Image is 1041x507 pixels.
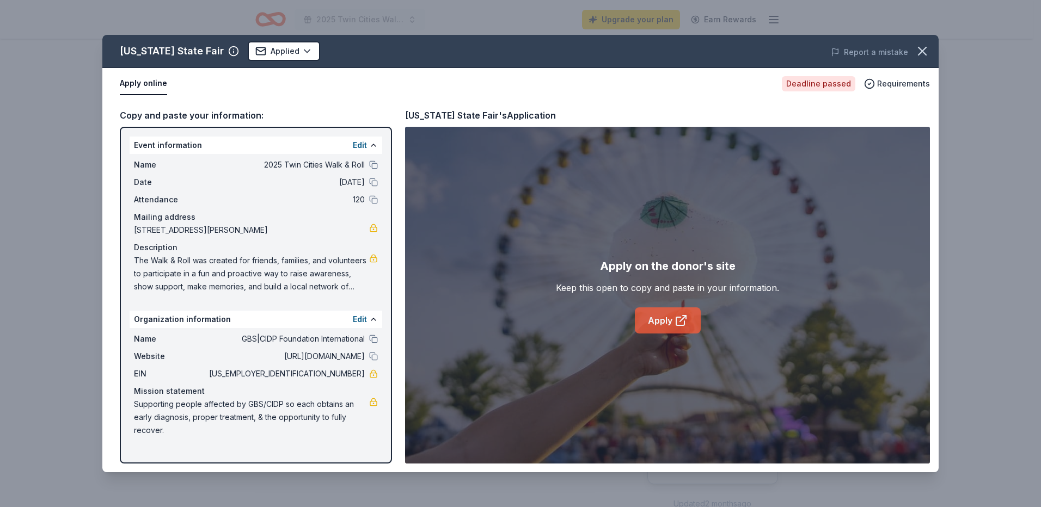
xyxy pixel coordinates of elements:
div: Organization information [130,311,382,328]
span: Applied [271,45,299,58]
span: [STREET_ADDRESS][PERSON_NAME] [134,224,369,237]
button: Requirements [864,77,930,90]
span: The Walk & Roll was created for friends, families, and volunteers to participate in a fun and pro... [134,254,369,293]
span: 120 [207,193,365,206]
span: Name [134,332,207,345]
span: Date [134,176,207,189]
span: GBS|CIDP Foundation International [207,332,365,345]
div: [US_STATE] State Fair's Application [405,108,556,122]
span: Attendance [134,193,207,206]
div: Deadline passed [782,76,855,91]
button: Edit [353,313,367,326]
div: Event information [130,137,382,154]
div: Keep this open to copy and paste in your information. [556,281,779,294]
a: Apply [635,307,701,333]
span: Website [134,350,207,363]
span: EIN [134,367,207,380]
div: Copy and paste your information: [120,108,392,122]
span: Name [134,158,207,171]
span: [US_EMPLOYER_IDENTIFICATION_NUMBER] [207,367,365,380]
span: Supporting people affected by GBS/CIDP so each obtains an early diagnosis, proper treatment, & th... [134,398,369,437]
span: 2025 Twin Cities Walk & Roll [207,158,365,171]
div: Description [134,241,378,254]
span: [DATE] [207,176,365,189]
button: Report a mistake [831,46,908,59]
button: Applied [248,41,320,61]
span: [URL][DOMAIN_NAME] [207,350,365,363]
div: Mailing address [134,211,378,224]
div: Mission statement [134,385,378,398]
div: [US_STATE] State Fair [120,42,224,60]
div: Apply on the donor's site [600,257,736,275]
button: Edit [353,139,367,152]
button: Apply online [120,72,167,95]
span: Requirements [877,77,930,90]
